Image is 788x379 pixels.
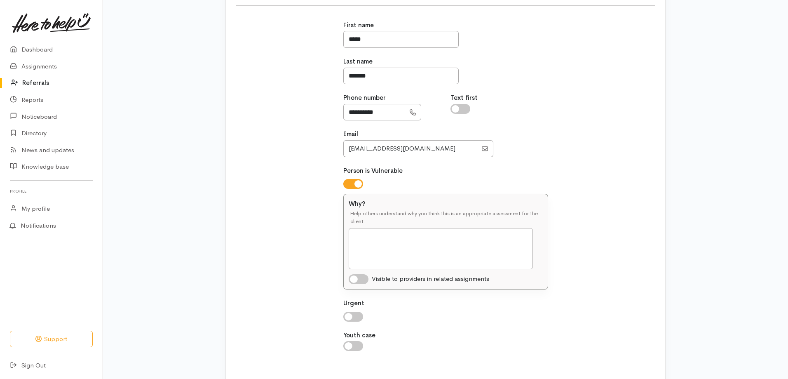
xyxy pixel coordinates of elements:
div: Visible to providers in related assignments [372,274,489,284]
h6: Profile [10,186,93,197]
label: Person is Vulnerable [343,166,403,176]
label: First name [343,21,374,30]
label: Youth case [343,331,375,340]
label: Phone number [343,93,386,103]
label: Text first [450,93,478,103]
label: Last name [343,57,373,66]
label: Email [343,129,358,139]
button: Support [10,331,93,348]
label: Urgent [343,299,364,308]
label: Why? [349,199,365,209]
div: Help others understand why you think this is an appropriate assessment for the client. [349,210,543,228]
